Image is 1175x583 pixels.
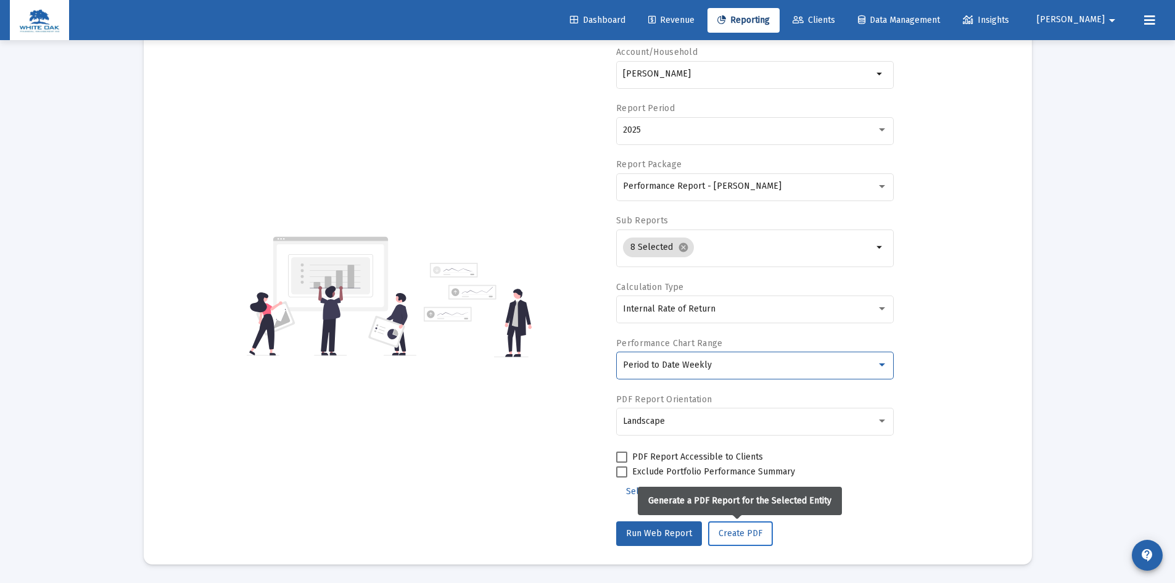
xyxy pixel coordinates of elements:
[247,235,416,357] img: reporting
[616,47,698,57] label: Account/Household
[623,125,641,135] span: 2025
[623,235,873,260] mat-chip-list: Selection
[873,240,888,255] mat-icon: arrow_drop_down
[953,8,1019,33] a: Insights
[560,8,635,33] a: Dashboard
[873,67,888,81] mat-icon: arrow_drop_down
[1140,548,1155,563] mat-icon: contact_support
[858,15,940,25] span: Data Management
[626,528,692,539] span: Run Web Report
[616,103,675,114] label: Report Period
[623,360,712,370] span: Period to Date Weekly
[1105,8,1119,33] mat-icon: arrow_drop_down
[623,238,694,257] mat-chip: 8 Selected
[616,394,712,405] label: PDF Report Orientation
[719,528,762,539] span: Create PDF
[717,15,770,25] span: Reporting
[632,450,763,465] span: PDF Report Accessible to Clients
[570,15,625,25] span: Dashboard
[707,8,780,33] a: Reporting
[616,159,682,170] label: Report Package
[1037,15,1105,25] span: [PERSON_NAME]
[783,8,845,33] a: Clients
[616,282,683,292] label: Calculation Type
[638,8,704,33] a: Revenue
[623,304,715,314] span: Internal Rate of Return
[19,8,60,33] img: Dashboard
[1022,7,1134,32] button: [PERSON_NAME]
[616,215,668,226] label: Sub Reports
[632,465,795,479] span: Exclude Portfolio Performance Summary
[626,486,712,497] span: Select Custom Period
[963,15,1009,25] span: Insights
[424,263,532,357] img: reporting-alt
[623,416,665,426] span: Landscape
[623,69,873,79] input: Search or select an account or household
[735,486,807,497] span: Additional Options
[793,15,835,25] span: Clients
[848,8,950,33] a: Data Management
[616,521,702,546] button: Run Web Report
[648,15,695,25] span: Revenue
[623,181,781,191] span: Performance Report - [PERSON_NAME]
[678,242,689,253] mat-icon: cancel
[616,338,722,349] label: Performance Chart Range
[708,521,773,546] button: Create PDF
